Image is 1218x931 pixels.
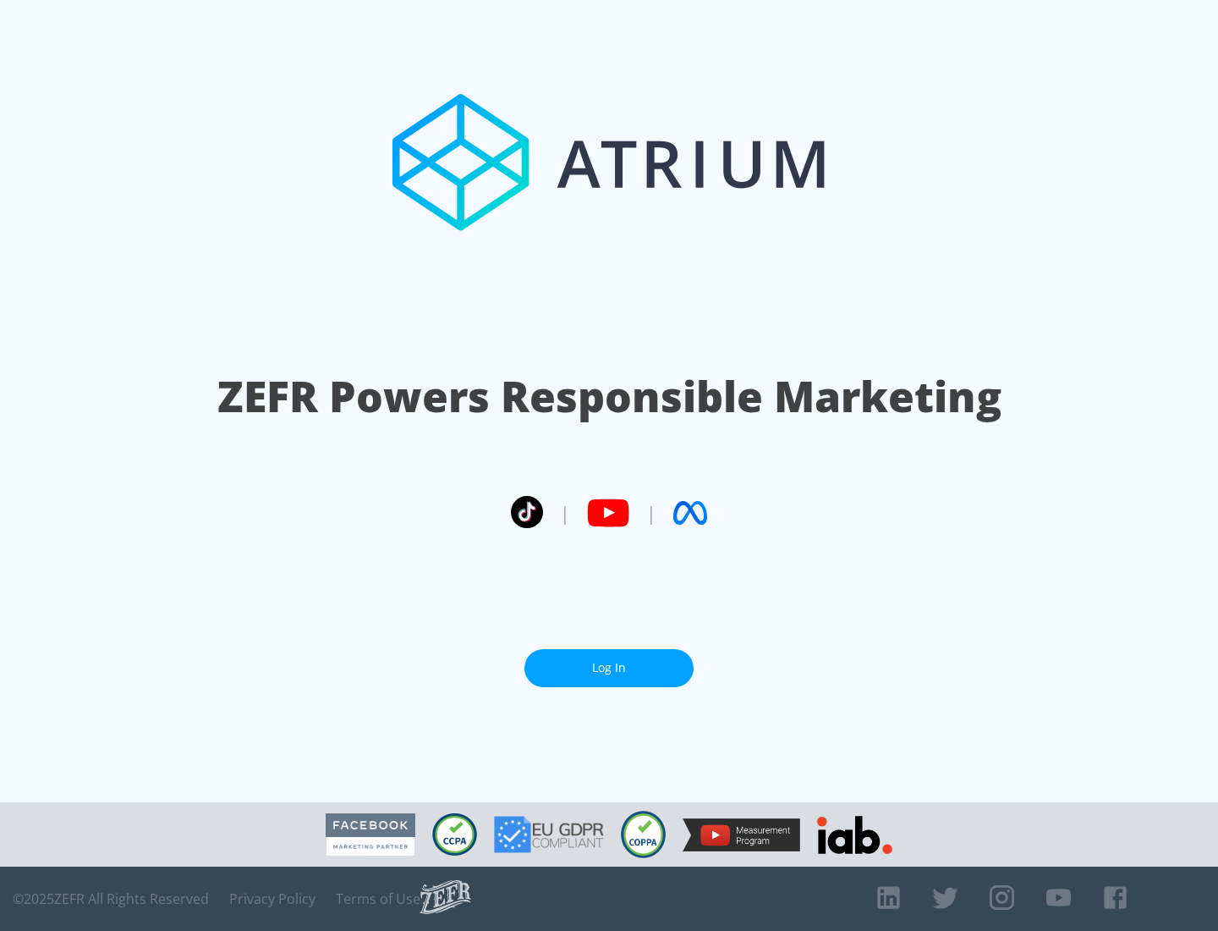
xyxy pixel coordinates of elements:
img: Facebook Marketing Partner [326,813,415,857]
img: IAB [817,816,892,854]
img: YouTube Measurement Program [683,818,800,851]
img: CCPA Compliant [432,813,477,856]
img: COPPA Compliant [621,811,666,858]
a: Log In [524,649,694,687]
a: Privacy Policy [229,890,315,907]
span: | [646,500,656,526]
h1: ZEFR Powers Responsible Marketing [217,367,1001,426]
span: © 2025 ZEFR All Rights Reserved [13,890,209,907]
img: GDPR Compliant [494,816,604,853]
span: | [560,500,570,526]
a: Terms of Use [336,890,420,907]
